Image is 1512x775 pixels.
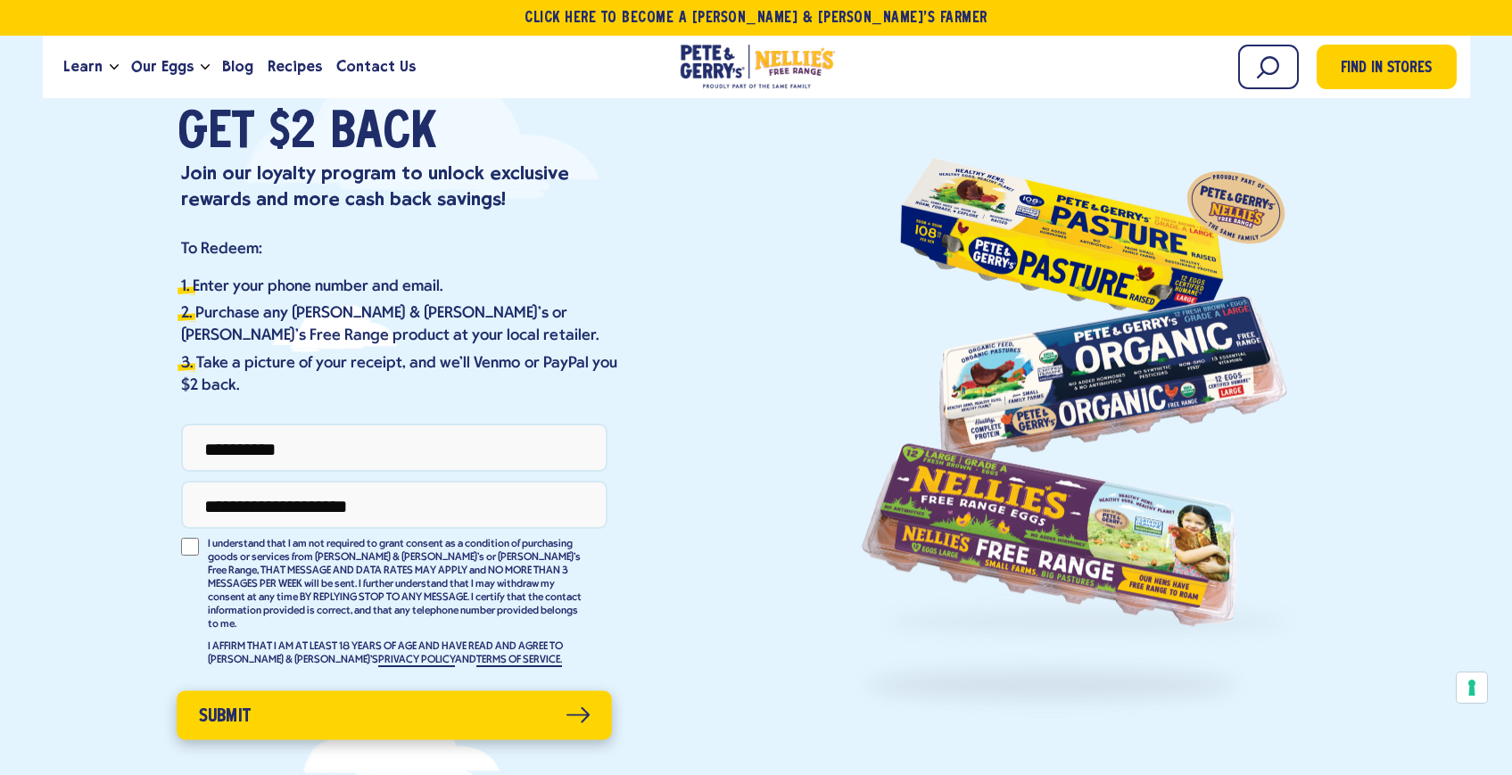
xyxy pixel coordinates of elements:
span: Blog [222,55,253,78]
a: TERMS OF SERVICE. [476,655,562,667]
a: Contact Us [329,43,423,91]
li: Enter your phone number and email. [181,276,624,298]
span: Get [178,107,254,161]
button: Your consent preferences for tracking technologies [1457,672,1487,703]
input: Search [1238,45,1299,89]
li: Take a picture of your receipt, and we'll Venmo or PayPal you $2 back. [181,352,624,397]
a: Learn [56,43,110,91]
button: Open the dropdown menu for Our Eggs [201,64,210,70]
span: $2 [269,107,316,161]
a: Our Eggs [124,43,201,91]
p: I AFFIRM THAT I AM AT LEAST 18 YEARS OF AGE AND HAVE READ AND AGREE TO [PERSON_NAME] & [PERSON_NA... [208,640,582,667]
a: Recipes [260,43,329,91]
p: Join our loyalty program to unlock exclusive rewards and more cash back savings! [181,161,624,211]
span: Contact Us [336,55,416,78]
a: Find in Stores [1317,45,1457,89]
span: Recipes [268,55,322,78]
p: I understand that I am not required to grant consent as a condition of purchasing goods or servic... [208,538,582,631]
input: I understand that I am not required to grant consent as a condition of purchasing goods or servic... [181,538,199,556]
span: Find in Stores [1341,57,1432,81]
li: Purchase any [PERSON_NAME] & [PERSON_NAME]’s or [PERSON_NAME]'s Free Range product at your local ... [181,302,624,347]
button: Submit [177,690,612,739]
span: Learn [63,55,103,78]
button: Open the dropdown menu for Learn [110,64,119,70]
span: Back [330,107,436,161]
a: Blog [215,43,260,91]
p: To Redeem: [181,239,624,260]
span: Our Eggs [131,55,194,78]
a: PRIVACY POLICY [378,655,455,667]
